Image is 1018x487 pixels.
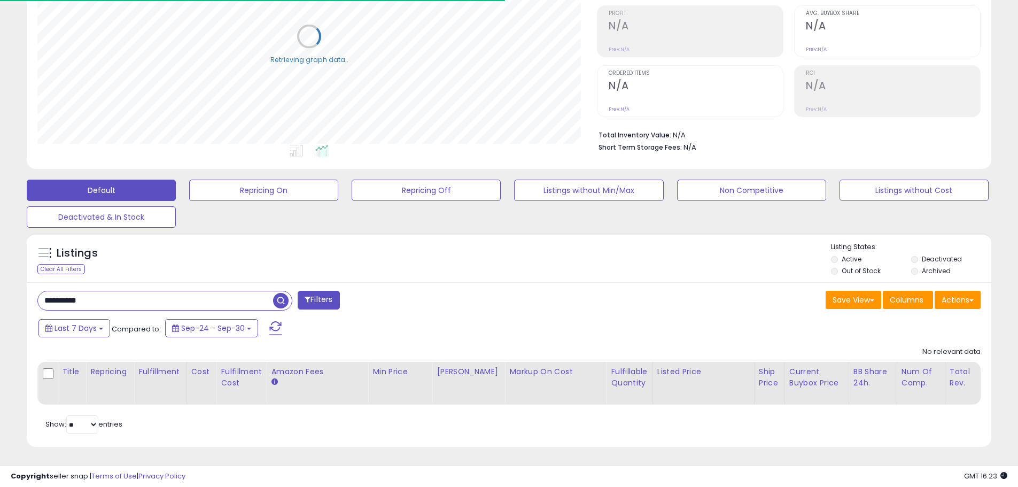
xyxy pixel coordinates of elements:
[271,377,277,387] small: Amazon Fees.
[437,366,500,377] div: [PERSON_NAME]
[599,128,973,141] li: N/A
[57,246,98,261] h5: Listings
[683,142,696,152] span: N/A
[609,11,783,17] span: Profit
[842,266,881,275] label: Out of Stock
[611,366,648,389] div: Fulfillable Quantity
[883,291,933,309] button: Columns
[964,471,1007,481] span: 2025-10-8 16:23 GMT
[45,419,122,429] span: Show: entries
[298,291,339,310] button: Filters
[677,180,826,201] button: Non Competitive
[840,180,989,201] button: Listings without Cost
[165,319,258,337] button: Sep-24 - Sep-30
[831,242,991,252] p: Listing States:
[806,11,980,17] span: Avg. Buybox Share
[352,180,501,201] button: Repricing Off
[27,180,176,201] button: Default
[62,366,81,377] div: Title
[806,71,980,76] span: ROI
[890,295,923,305] span: Columns
[90,366,129,377] div: Repricing
[514,180,663,201] button: Listings without Min/Max
[826,291,881,309] button: Save View
[38,319,110,337] button: Last 7 Days
[609,106,630,112] small: Prev: N/A
[842,254,861,264] label: Active
[112,324,161,334] span: Compared to:
[27,206,176,228] button: Deactivated & In Stock
[806,46,827,52] small: Prev: N/A
[609,71,783,76] span: Ordered Items
[806,106,827,112] small: Prev: N/A
[853,366,892,389] div: BB Share 24h.
[221,366,262,389] div: Fulfillment Cost
[181,323,245,334] span: Sep-24 - Sep-30
[11,471,50,481] strong: Copyright
[902,366,941,389] div: Num of Comp.
[505,362,607,405] th: The percentage added to the cost of goods (COGS) that forms the calculator for Min & Max prices.
[806,80,980,94] h2: N/A
[922,254,962,264] label: Deactivated
[609,20,783,34] h2: N/A
[806,20,980,34] h2: N/A
[372,366,428,377] div: Min Price
[609,46,630,52] small: Prev: N/A
[55,323,97,334] span: Last 7 Days
[270,55,348,64] div: Retrieving graph data..
[759,366,780,389] div: Ship Price
[789,366,844,389] div: Current Buybox Price
[138,471,185,481] a: Privacy Policy
[271,366,363,377] div: Amazon Fees
[657,366,750,377] div: Listed Price
[935,291,981,309] button: Actions
[11,471,185,482] div: seller snap | |
[609,80,783,94] h2: N/A
[509,366,602,377] div: Markup on Cost
[37,264,85,274] div: Clear All Filters
[91,471,137,481] a: Terms of Use
[599,130,671,140] b: Total Inventory Value:
[189,180,338,201] button: Repricing On
[922,347,981,357] div: No relevant data
[922,266,951,275] label: Archived
[599,143,682,152] b: Short Term Storage Fees:
[191,366,212,377] div: Cost
[138,366,182,377] div: Fulfillment
[950,366,989,389] div: Total Rev.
